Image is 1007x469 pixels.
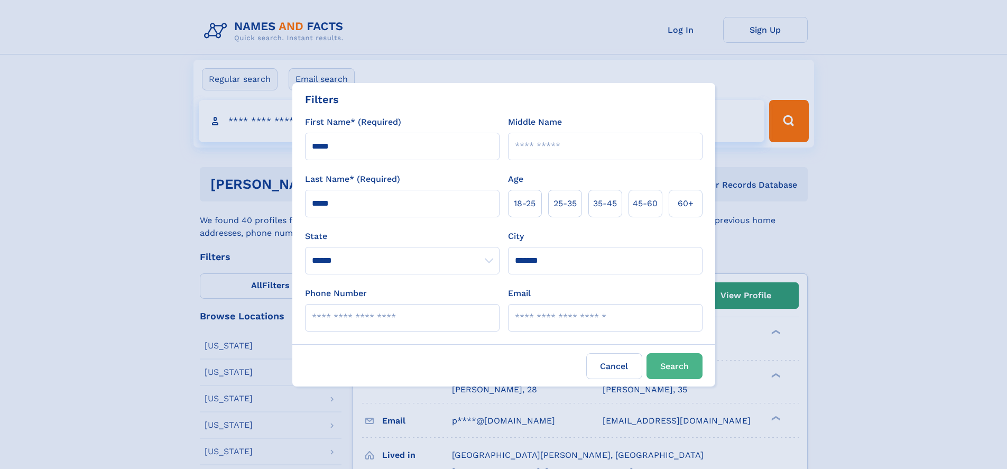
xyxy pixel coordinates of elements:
span: 60+ [678,197,694,210]
label: Last Name* (Required) [305,173,400,186]
label: Middle Name [508,116,562,128]
label: City [508,230,524,243]
span: 35‑45 [593,197,617,210]
label: State [305,230,500,243]
label: Age [508,173,523,186]
label: Phone Number [305,287,367,300]
span: 45‑60 [633,197,658,210]
span: 25‑35 [553,197,577,210]
span: 18‑25 [514,197,535,210]
label: First Name* (Required) [305,116,401,128]
div: Filters [305,91,339,107]
button: Search [646,353,703,379]
label: Cancel [586,353,642,379]
label: Email [508,287,531,300]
